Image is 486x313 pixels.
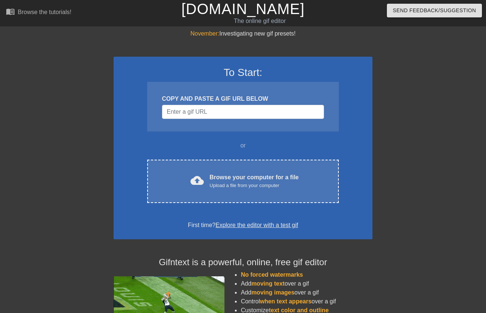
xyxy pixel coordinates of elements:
div: Browse your computer for a file [210,173,299,189]
li: Control over a gif [241,297,372,306]
div: Browse the tutorials! [18,9,71,15]
input: Username [162,105,324,119]
h4: Gifntext is a powerful, online, free gif editor [114,257,372,268]
h3: To Start: [123,66,363,79]
div: The online gif editor [166,17,354,26]
span: menu_book [6,7,15,16]
div: COPY AND PASTE A GIF URL BELOW [162,94,324,103]
a: Explore the editor with a test gif [216,222,298,228]
a: Browse the tutorials! [6,7,71,19]
a: [DOMAIN_NAME] [181,1,304,17]
div: Upload a file from your computer [210,182,299,189]
li: Add over a gif [241,288,372,297]
span: No forced watermarks [241,272,303,278]
div: First time? [123,221,363,230]
li: Add over a gif [241,279,372,288]
span: moving images [252,289,294,296]
div: or [133,141,353,150]
span: moving text [252,280,285,287]
span: when text appears [260,298,312,304]
span: Send Feedback/Suggestion [393,6,476,15]
div: Investigating new gif presets! [114,29,372,38]
span: November: [190,30,219,37]
span: cloud_upload [190,174,204,187]
button: Send Feedback/Suggestion [387,4,482,17]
